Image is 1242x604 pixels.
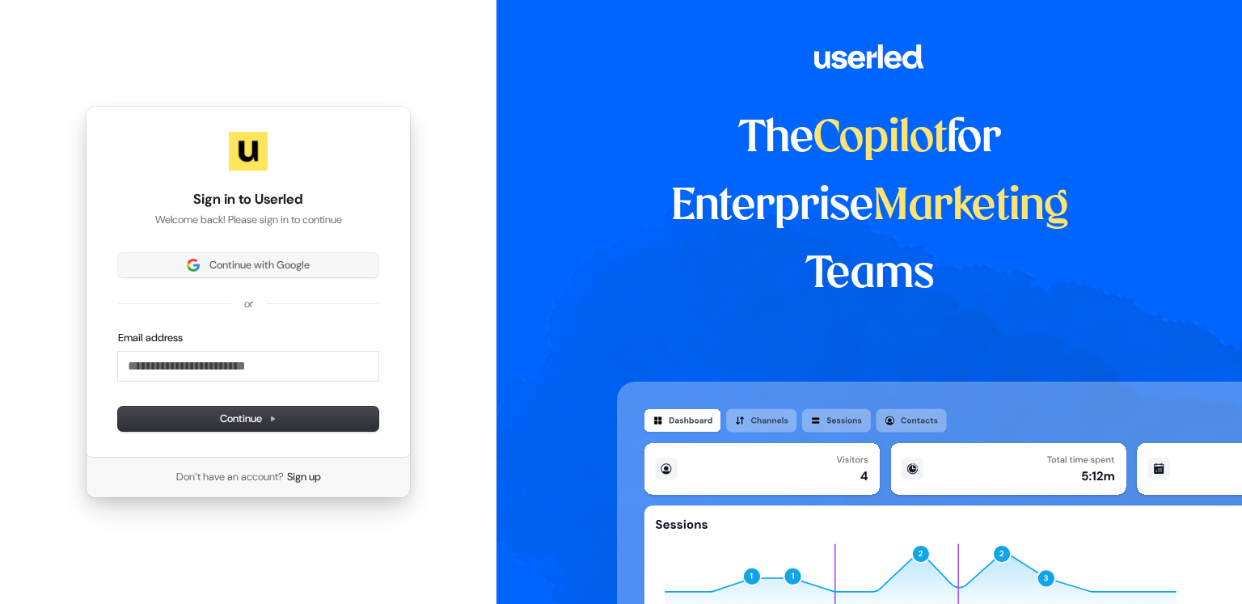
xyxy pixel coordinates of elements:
span: Continue with Google [209,258,310,272]
p: Welcome back! Please sign in to continue [118,213,378,227]
span: Continue [220,412,277,426]
img: Userled [229,132,268,171]
img: Sign in with Google [187,259,200,272]
span: Copilot [813,118,947,160]
button: Sign in with GoogleContinue with Google [118,253,378,277]
button: Continue [118,407,378,431]
p: or [244,297,253,311]
span: Marketing [873,186,1069,228]
a: Sign up [287,470,321,484]
label: Email address [118,331,183,345]
h1: Sign in to Userled [118,190,378,209]
h1: The for Enterprise Teams [617,105,1122,309]
span: Don’t have an account? [176,470,284,484]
